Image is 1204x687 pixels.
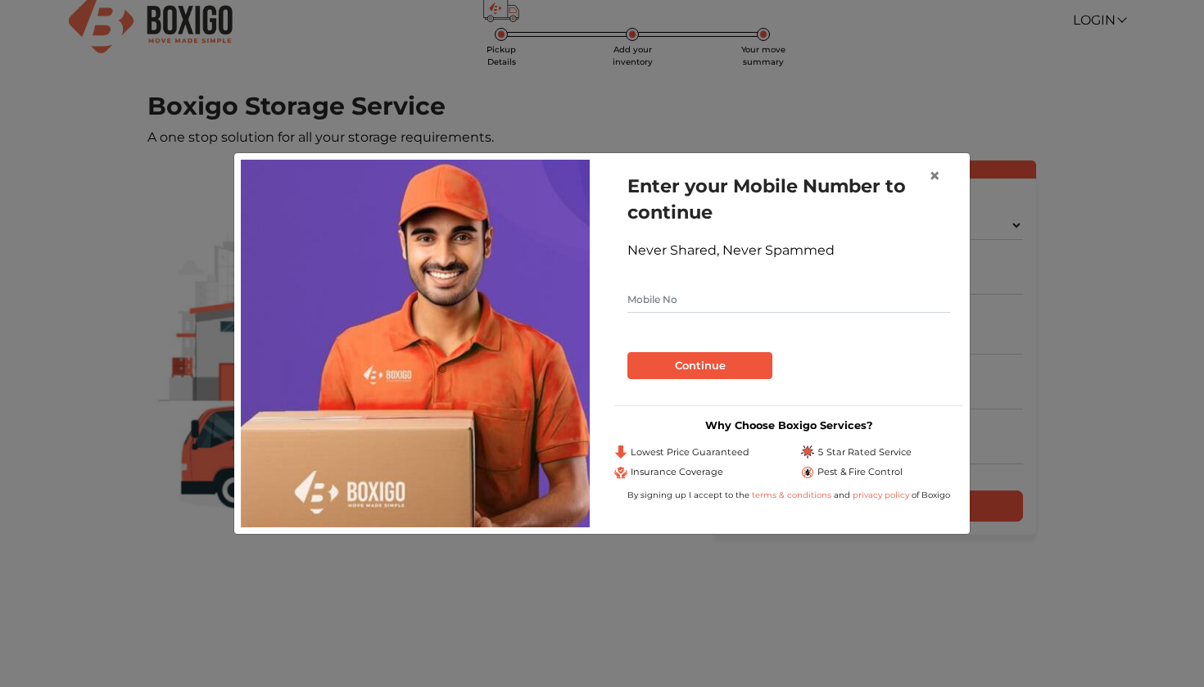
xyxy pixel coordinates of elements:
a: terms & conditions [752,490,834,500]
span: Pest & Fire Control [817,465,903,479]
img: storage-img [241,160,590,527]
button: Continue [627,352,772,380]
button: Close [916,153,953,199]
div: By signing up I accept to the and of Boxigo [614,489,963,501]
h1: Enter your Mobile Number to continue [627,173,950,225]
span: × [929,164,940,188]
span: 5 Star Rated Service [817,445,912,459]
a: privacy policy [850,490,912,500]
div: Never Shared, Never Spammed [627,241,950,260]
span: Insurance Coverage [631,465,723,479]
input: Mobile No [627,287,950,313]
h3: Why Choose Boxigo Services? [614,419,963,432]
span: Lowest Price Guaranteed [631,445,749,459]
